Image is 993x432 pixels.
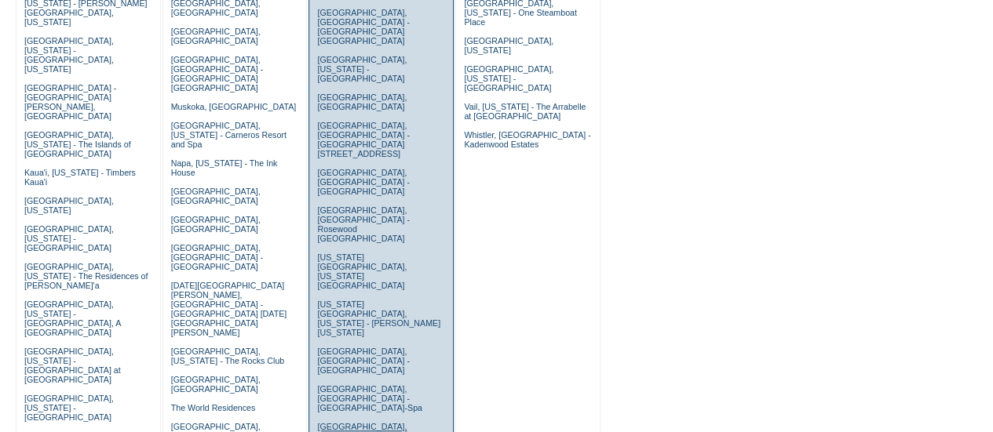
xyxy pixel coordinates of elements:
[24,299,121,337] a: [GEOGRAPHIC_DATA], [US_STATE] - [GEOGRAPHIC_DATA], A [GEOGRAPHIC_DATA]
[171,187,261,205] a: [GEOGRAPHIC_DATA], [GEOGRAPHIC_DATA]
[317,8,409,45] a: [GEOGRAPHIC_DATA], [GEOGRAPHIC_DATA] - [GEOGRAPHIC_DATA] [GEOGRAPHIC_DATA]
[24,394,114,422] a: [GEOGRAPHIC_DATA], [US_STATE] - [GEOGRAPHIC_DATA]
[317,384,422,412] a: [GEOGRAPHIC_DATA], [GEOGRAPHIC_DATA] - [GEOGRAPHIC_DATA]-Spa
[171,158,278,177] a: Napa, [US_STATE] - The Ink House
[171,281,287,337] a: [DATE][GEOGRAPHIC_DATA][PERSON_NAME], [GEOGRAPHIC_DATA] - [GEOGRAPHIC_DATA] [DATE][GEOGRAPHIC_DAT...
[317,252,407,290] a: [US_STATE][GEOGRAPHIC_DATA], [US_STATE][GEOGRAPHIC_DATA]
[171,121,287,149] a: [GEOGRAPHIC_DATA], [US_STATE] - Carneros Resort and Spa
[171,215,261,234] a: [GEOGRAPHIC_DATA], [GEOGRAPHIC_DATA]
[24,347,121,384] a: [GEOGRAPHIC_DATA], [US_STATE] - [GEOGRAPHIC_DATA] at [GEOGRAPHIC_DATA]
[171,403,256,412] a: The World Residences
[317,93,407,111] a: [GEOGRAPHIC_DATA], [GEOGRAPHIC_DATA]
[464,102,586,121] a: Vail, [US_STATE] - The Arrabelle at [GEOGRAPHIC_DATA]
[464,64,553,93] a: [GEOGRAPHIC_DATA], [US_STATE] - [GEOGRAPHIC_DATA]
[24,196,114,215] a: [GEOGRAPHIC_DATA], [US_STATE]
[171,55,263,93] a: [GEOGRAPHIC_DATA], [GEOGRAPHIC_DATA] - [GEOGRAPHIC_DATA] [GEOGRAPHIC_DATA]
[171,375,261,394] a: [GEOGRAPHIC_DATA], [GEOGRAPHIC_DATA]
[317,347,409,375] a: [GEOGRAPHIC_DATA], [GEOGRAPHIC_DATA] - [GEOGRAPHIC_DATA]
[24,168,136,187] a: Kaua'i, [US_STATE] - Timbers Kaua'i
[317,121,409,158] a: [GEOGRAPHIC_DATA], [GEOGRAPHIC_DATA] - [GEOGRAPHIC_DATA][STREET_ADDRESS]
[464,36,553,55] a: [GEOGRAPHIC_DATA], [US_STATE]
[171,347,285,365] a: [GEOGRAPHIC_DATA], [US_STATE] - The Rocks Club
[317,168,409,196] a: [GEOGRAPHIC_DATA], [GEOGRAPHIC_DATA] - [GEOGRAPHIC_DATA]
[171,27,261,45] a: [GEOGRAPHIC_DATA], [GEOGRAPHIC_DATA]
[24,262,148,290] a: [GEOGRAPHIC_DATA], [US_STATE] - The Residences of [PERSON_NAME]'a
[24,83,116,121] a: [GEOGRAPHIC_DATA] - [GEOGRAPHIC_DATA][PERSON_NAME], [GEOGRAPHIC_DATA]
[317,299,440,337] a: [US_STATE][GEOGRAPHIC_DATA], [US_STATE] - [PERSON_NAME] [US_STATE]
[24,130,131,158] a: [GEOGRAPHIC_DATA], [US_STATE] - The Islands of [GEOGRAPHIC_DATA]
[317,55,407,83] a: [GEOGRAPHIC_DATA], [US_STATE] - [GEOGRAPHIC_DATA]
[171,102,296,111] a: Muskoka, [GEOGRAPHIC_DATA]
[317,205,409,243] a: [GEOGRAPHIC_DATA], [GEOGRAPHIC_DATA] - Rosewood [GEOGRAPHIC_DATA]
[464,130,590,149] a: Whistler, [GEOGRAPHIC_DATA] - Kadenwood Estates
[171,243,263,271] a: [GEOGRAPHIC_DATA], [GEOGRAPHIC_DATA] - [GEOGRAPHIC_DATA]
[24,224,114,252] a: [GEOGRAPHIC_DATA], [US_STATE] - [GEOGRAPHIC_DATA]
[24,36,114,74] a: [GEOGRAPHIC_DATA], [US_STATE] - [GEOGRAPHIC_DATA], [US_STATE]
